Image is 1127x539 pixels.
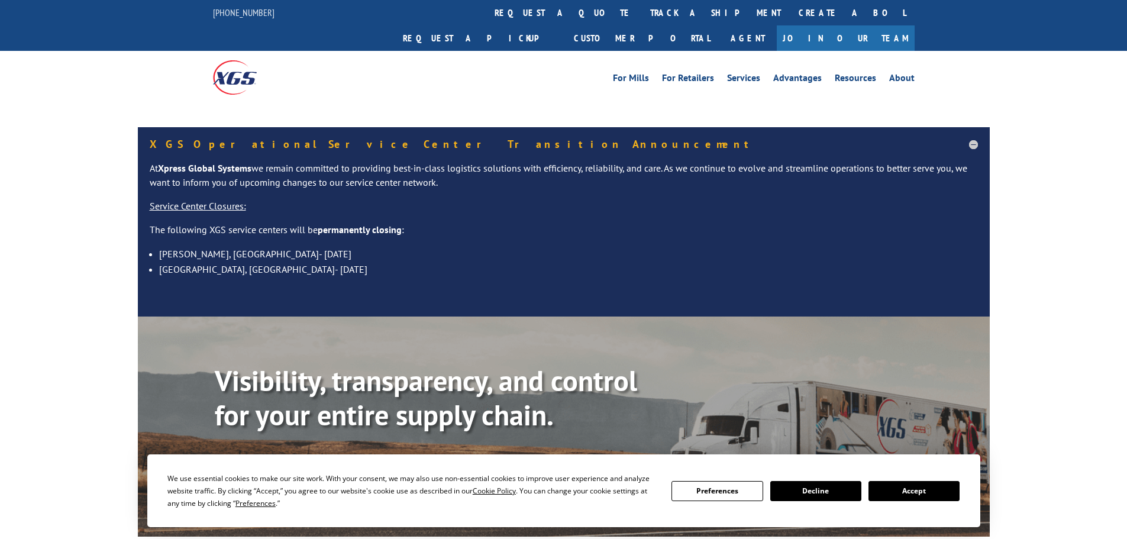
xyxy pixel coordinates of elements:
[215,362,637,433] b: Visibility, transparency, and control for your entire supply chain.
[868,481,960,501] button: Accept
[719,25,777,51] a: Agent
[394,25,565,51] a: Request a pickup
[662,73,714,86] a: For Retailers
[235,498,276,508] span: Preferences
[889,73,915,86] a: About
[150,139,978,150] h5: XGS Operational Service Center Transition Announcement
[159,262,978,277] li: [GEOGRAPHIC_DATA], [GEOGRAPHIC_DATA]- [DATE]
[167,472,657,509] div: We use essential cookies to make our site work. With your consent, we may also use non-essential ...
[773,73,822,86] a: Advantages
[150,162,978,199] p: At we remain committed to providing best-in-class logistics solutions with efficiency, reliabilit...
[158,162,251,174] strong: Xpress Global Systems
[727,73,760,86] a: Services
[770,481,861,501] button: Decline
[835,73,876,86] a: Resources
[565,25,719,51] a: Customer Portal
[150,200,246,212] u: Service Center Closures:
[150,223,978,247] p: The following XGS service centers will be :
[159,246,978,262] li: [PERSON_NAME], [GEOGRAPHIC_DATA]- [DATE]
[613,73,649,86] a: For Mills
[671,481,763,501] button: Preferences
[777,25,915,51] a: Join Our Team
[147,454,980,527] div: Cookie Consent Prompt
[213,7,275,18] a: [PHONE_NUMBER]
[318,224,402,235] strong: permanently closing
[473,486,516,496] span: Cookie Policy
